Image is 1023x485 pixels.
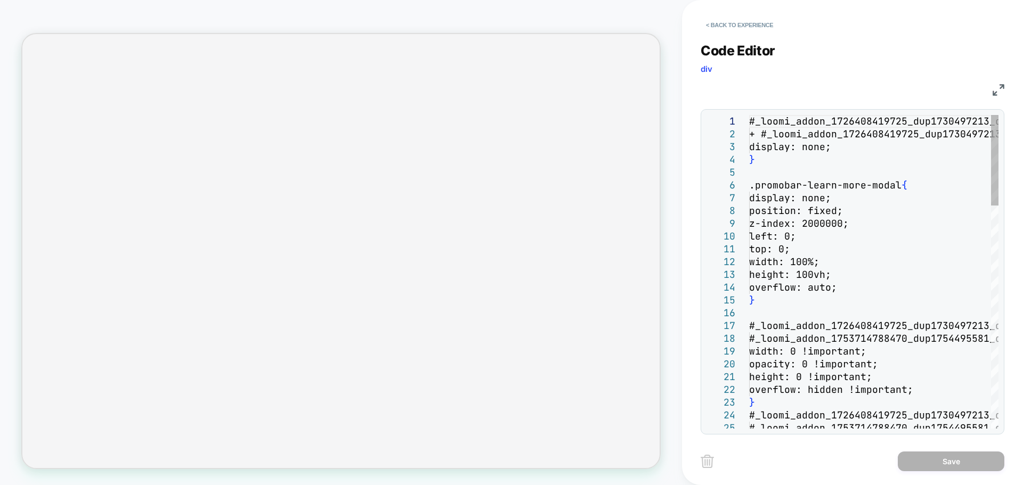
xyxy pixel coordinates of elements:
[902,179,907,191] span: {
[898,451,1004,471] button: Save
[707,243,735,256] div: 11
[749,268,831,281] span: height: 100vh;
[707,268,735,281] div: 13
[707,294,735,307] div: 15
[707,371,735,383] div: 21
[707,204,735,217] div: 8
[707,422,735,434] div: 25
[707,345,735,358] div: 19
[749,230,796,242] span: left: 0;
[707,166,735,179] div: 5
[701,17,778,34] button: < Back to experience
[707,153,735,166] div: 4
[707,409,735,422] div: 24
[701,64,712,74] span: div
[707,128,735,141] div: 2
[749,396,755,408] span: }
[749,153,755,166] span: }
[707,383,735,396] div: 22
[749,371,872,383] span: height: 0 !important;
[707,230,735,243] div: 10
[749,256,819,268] span: width: 100%;
[707,358,735,371] div: 20
[749,383,913,396] span: overflow: hidden !important;
[707,332,735,345] div: 18
[749,141,831,153] span: display: none;
[749,243,790,255] span: top: 0;
[749,204,843,217] span: position: fixed;
[707,217,735,230] div: 9
[749,217,849,229] span: z-index: 2000000;
[707,256,735,268] div: 12
[707,179,735,192] div: 6
[993,84,1004,96] img: fullscreen
[707,141,735,153] div: 3
[749,345,866,357] span: width: 0 !important;
[701,43,775,59] span: Code Editor
[749,358,878,370] span: opacity: 0 !important;
[749,192,831,204] span: display: none;
[707,307,735,319] div: 16
[701,455,714,468] img: delete
[749,294,755,306] span: }
[749,281,837,293] span: overflow: auto;
[707,319,735,332] div: 17
[707,281,735,294] div: 14
[707,396,735,409] div: 23
[749,179,902,191] span: .promobar-learn-more-modal
[707,192,735,204] div: 7
[707,115,735,128] div: 1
